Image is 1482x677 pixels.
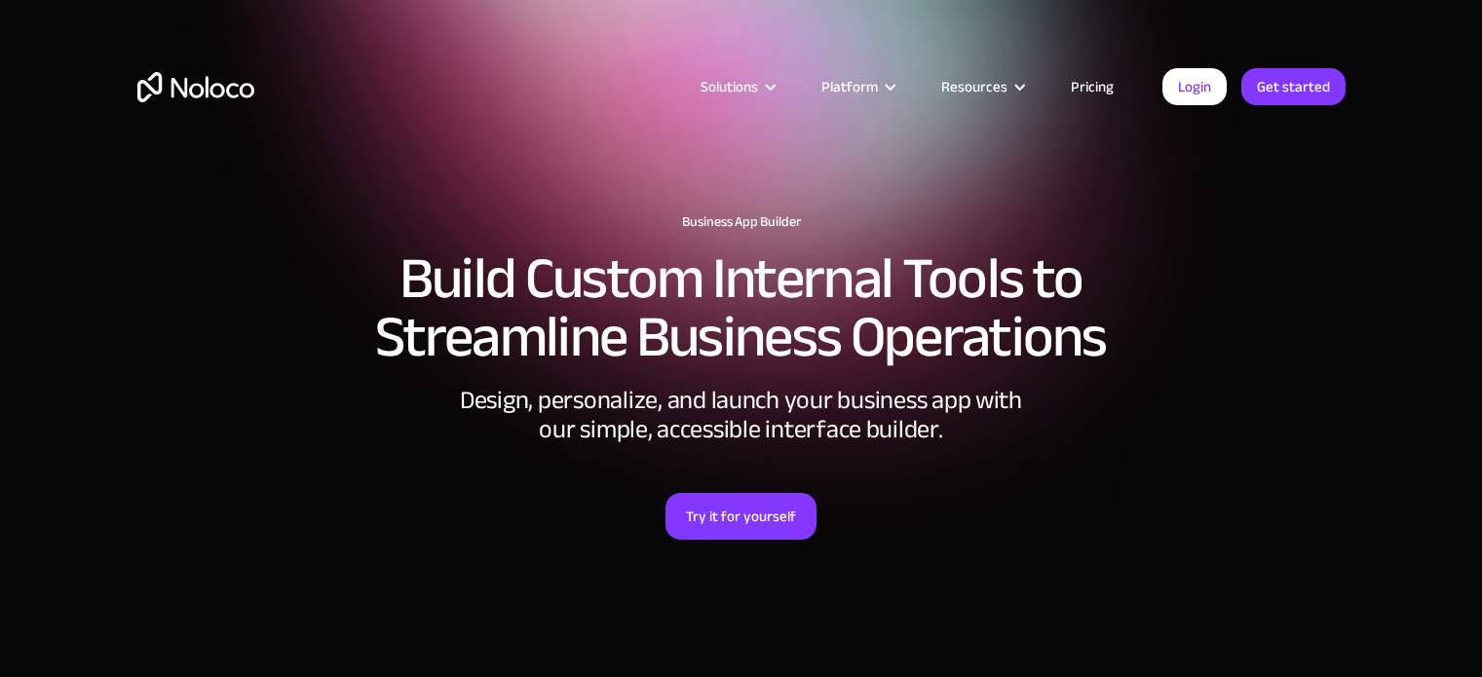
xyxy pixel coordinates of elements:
a: home [137,72,254,102]
div: Platform [797,74,917,99]
h2: Build Custom Internal Tools to Streamline Business Operations [137,249,1346,366]
a: Get started [1241,68,1346,105]
div: Platform [821,74,878,99]
div: Solutions [676,74,797,99]
div: Resources [941,74,1007,99]
h1: Business App Builder [137,214,1346,230]
a: Pricing [1046,74,1138,99]
a: Try it for yourself [665,493,817,540]
div: Design, personalize, and launch your business app with our simple, accessible interface builder. [449,386,1034,444]
div: Resources [917,74,1046,99]
a: Login [1162,68,1227,105]
div: Solutions [701,74,758,99]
